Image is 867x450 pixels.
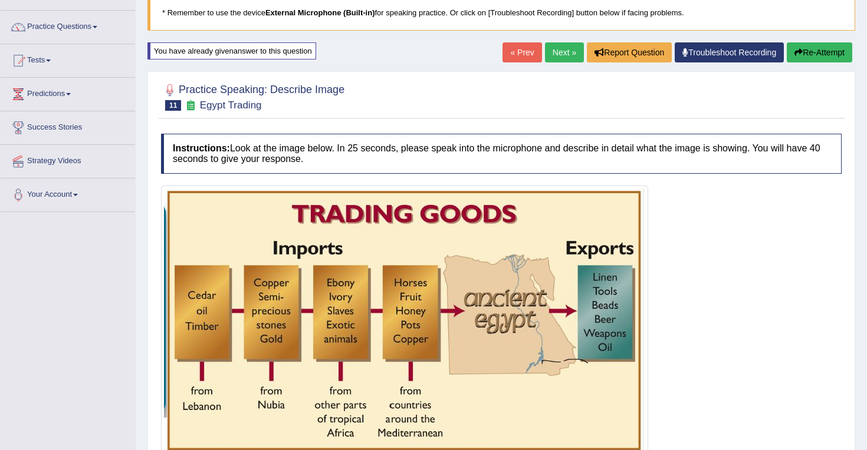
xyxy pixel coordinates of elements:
small: Egypt Trading [200,100,262,111]
b: External Microphone (Built-in) [265,8,375,17]
a: Next » [545,42,584,62]
a: Tests [1,44,135,74]
div: You have already given answer to this question [147,42,316,59]
a: Success Stories [1,111,135,141]
a: Predictions [1,78,135,107]
span: 11 [165,100,181,111]
a: Your Account [1,178,135,208]
a: Strategy Videos [1,145,135,174]
button: Re-Attempt [787,42,852,62]
h4: Look at the image below. In 25 seconds, please speak into the microphone and describe in detail w... [161,134,842,173]
small: Exam occurring question [184,100,196,111]
h2: Practice Speaking: Describe Image [161,81,344,111]
a: « Prev [503,42,541,62]
b: Instructions: [173,143,230,153]
button: Report Question [587,42,672,62]
a: Troubleshoot Recording [675,42,784,62]
a: Practice Questions [1,11,135,40]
